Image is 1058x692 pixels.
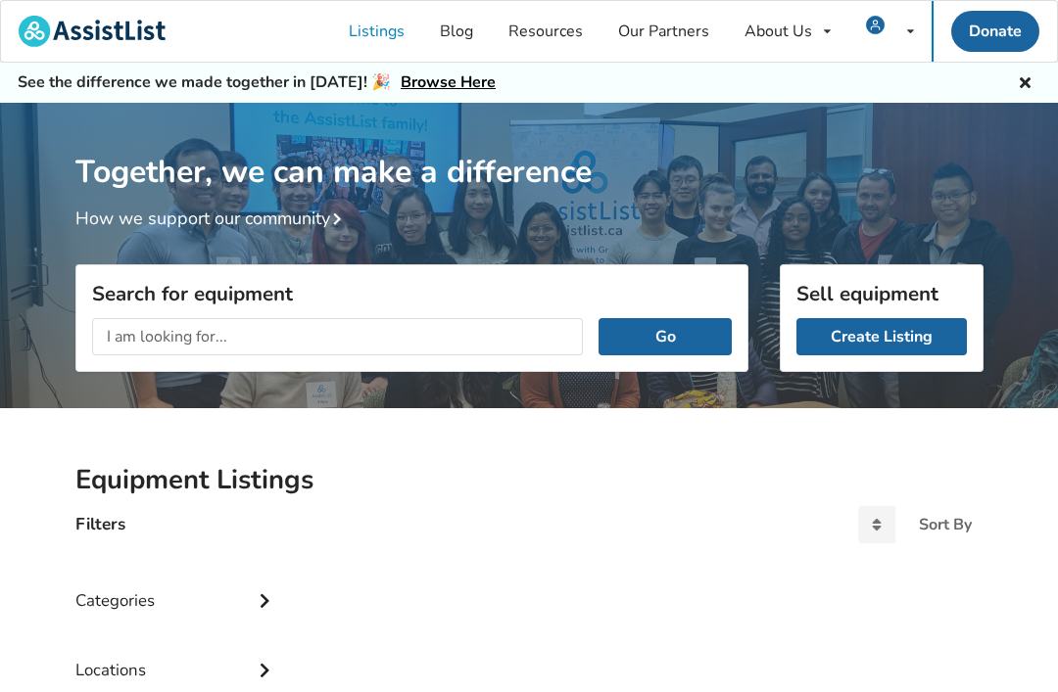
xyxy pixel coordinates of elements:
h3: Sell equipment [796,281,967,306]
h3: Search for equipment [92,281,732,306]
h1: Together, we can make a difference [75,103,984,192]
a: Resources [491,1,601,62]
div: Categories [75,551,279,621]
button: Go [599,318,731,355]
h2: Equipment Listings [75,463,984,497]
div: Locations [75,621,279,690]
a: Listings [331,1,422,62]
a: Blog [422,1,491,62]
a: Donate [951,11,1039,52]
h4: Filters [75,513,125,535]
a: Browse Here [401,71,496,93]
input: I am looking for... [92,318,584,355]
a: Our Partners [601,1,727,62]
img: assistlist-logo [19,16,166,47]
div: Sort By [919,517,972,532]
div: About Us [745,23,812,39]
img: user icon [866,16,885,34]
a: How we support our community [75,207,350,230]
a: Create Listing [796,318,967,355]
h5: See the difference we made together in [DATE]! 🎉 [18,72,496,93]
